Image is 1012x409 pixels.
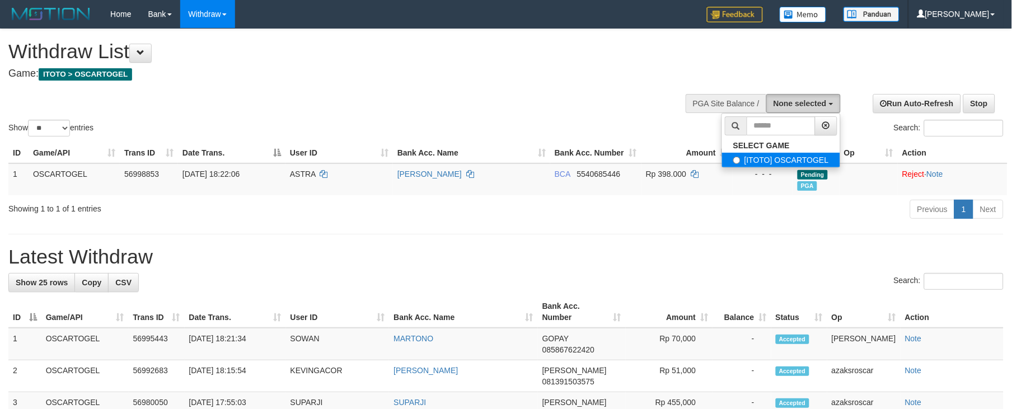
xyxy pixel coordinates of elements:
span: Copy [82,278,101,287]
td: Rp 51,000 [626,360,713,392]
img: MOTION_logo.png [8,6,93,22]
th: User ID: activate to sort column ascending [285,143,393,163]
span: BCA [555,170,570,178]
td: SOWAN [286,328,390,360]
th: Date Trans.: activate to sort column descending [178,143,285,163]
span: ITOTO > OSCARTOGEL [39,68,132,81]
span: [DATE] 18:22:06 [182,170,240,178]
th: Game/API: activate to sort column ascending [29,143,120,163]
a: SELECT GAME [722,138,840,153]
th: Date Trans.: activate to sort column ascending [185,296,286,328]
span: Copy 081391503575 to clipboard [542,377,594,386]
th: Game/API: activate to sort column ascending [41,296,129,328]
label: Show entries [8,120,93,137]
td: azaksroscar [827,360,901,392]
span: 56998853 [124,170,159,178]
select: Showentries [28,120,70,137]
h1: Latest Withdraw [8,246,1004,268]
a: Reject [902,170,925,178]
input: Search: [924,120,1004,137]
th: Op: activate to sort column ascending [840,143,898,163]
th: User ID: activate to sort column ascending [286,296,390,328]
span: Accepted [776,398,809,408]
a: Note [905,398,922,407]
span: [PERSON_NAME] [542,398,607,407]
span: Pending [798,170,828,180]
td: Rp 70,000 [626,328,713,360]
img: Feedback.jpg [707,7,763,22]
th: ID: activate to sort column descending [8,296,41,328]
td: [DATE] 18:15:54 [185,360,286,392]
a: MARTONO [393,334,433,343]
a: Note [927,170,944,178]
td: [PERSON_NAME] [827,328,901,360]
label: Search: [894,120,1004,137]
td: - [713,328,771,360]
td: KEVINGACOR [286,360,390,392]
div: - - - [737,168,789,180]
a: Note [905,334,922,343]
td: [DATE] 18:21:34 [185,328,286,360]
input: Search: [924,273,1004,290]
span: Marked by azarsa [798,181,817,191]
a: Stop [963,94,995,113]
a: Copy [74,273,109,292]
th: Bank Acc. Number: activate to sort column ascending [538,296,626,328]
td: OSCARTOGEL [29,163,120,195]
span: Accepted [776,366,809,376]
a: Show 25 rows [8,273,75,292]
th: Bank Acc. Number: activate to sort column ascending [550,143,641,163]
a: Note [905,366,922,375]
input: [ITOTO] OSCARTOGEL [733,157,741,164]
td: 1 [8,163,29,195]
div: Showing 1 to 1 of 1 entries [8,199,413,214]
a: 1 [954,200,973,219]
img: panduan.png [844,7,899,22]
span: Accepted [776,335,809,344]
td: 1 [8,328,41,360]
b: SELECT GAME [733,141,790,150]
span: None selected [774,99,827,108]
span: Copy 5540685446 to clipboard [577,170,621,178]
td: - [713,360,771,392]
td: OSCARTOGEL [41,328,129,360]
th: Action [898,143,1008,163]
span: GOPAY [542,334,569,343]
th: Bank Acc. Name: activate to sort column ascending [393,143,550,163]
button: None selected [766,94,841,113]
th: Balance: activate to sort column ascending [713,296,771,328]
div: PGA Site Balance / [686,94,766,113]
th: ID [8,143,29,163]
a: CSV [108,273,139,292]
a: Run Auto-Refresh [873,94,961,113]
th: Amount: activate to sort column ascending [626,296,713,328]
span: Copy 085867622420 to clipboard [542,345,594,354]
span: Show 25 rows [16,278,68,287]
label: [ITOTO] OSCARTOGEL [722,153,840,167]
a: SUPARJI [393,398,426,407]
td: 2 [8,360,41,392]
th: Trans ID: activate to sort column ascending [129,296,185,328]
label: Search: [894,273,1004,290]
a: Previous [910,200,955,219]
h1: Withdraw List [8,40,663,63]
span: ASTRA [290,170,316,178]
th: Bank Acc. Name: activate to sort column ascending [389,296,537,328]
span: Rp 398.000 [646,170,686,178]
th: Amount: activate to sort column ascending [641,143,733,163]
th: Action [901,296,1004,328]
th: Trans ID: activate to sort column ascending [120,143,178,163]
span: CSV [115,278,132,287]
a: Next [973,200,1004,219]
th: Op: activate to sort column ascending [827,296,901,328]
td: 56995443 [129,328,185,360]
a: [PERSON_NAME] [393,366,458,375]
a: [PERSON_NAME] [397,170,462,178]
h4: Game: [8,68,663,79]
td: · [898,163,1008,195]
span: [PERSON_NAME] [542,366,607,375]
img: Button%20Memo.svg [780,7,827,22]
th: Status: activate to sort column ascending [771,296,827,328]
td: 56992683 [129,360,185,392]
td: OSCARTOGEL [41,360,129,392]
